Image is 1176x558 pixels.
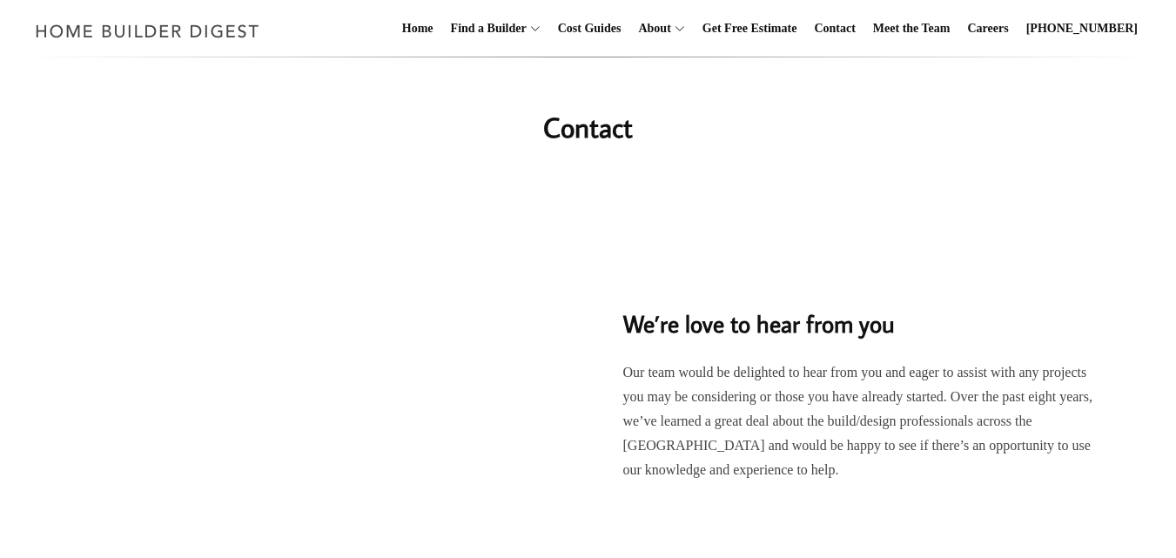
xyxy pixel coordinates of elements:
a: About [631,1,670,57]
a: Home [395,1,440,57]
a: [PHONE_NUMBER] [1019,1,1145,57]
p: Our team would be delighted to hear from you and eager to assist with any projects you may be con... [623,360,1111,482]
h1: Contact [241,106,936,148]
a: Find a Builder [444,1,527,57]
a: Meet the Team [866,1,958,57]
a: Get Free Estimate [696,1,804,57]
a: Cost Guides [551,1,628,57]
img: Home Builder Digest [28,14,267,48]
h2: We’re love to hear from you [623,281,1111,341]
a: Contact [807,1,862,57]
a: Careers [961,1,1016,57]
